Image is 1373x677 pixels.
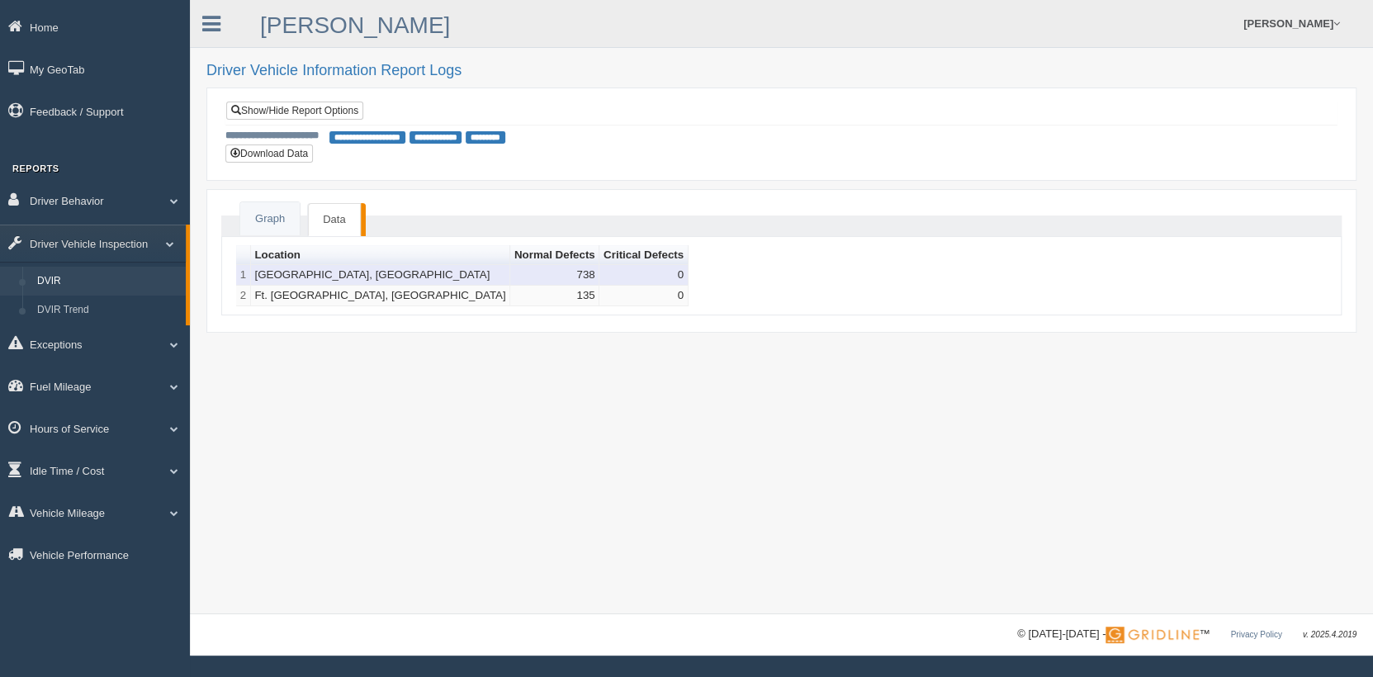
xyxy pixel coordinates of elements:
[251,245,510,266] th: Sort column
[599,286,688,306] td: 0
[251,286,510,306] td: Ft. [GEOGRAPHIC_DATA], [GEOGRAPHIC_DATA]
[236,286,251,306] td: 2
[30,267,186,296] a: DVIR
[1303,630,1356,639] span: v. 2025.4.2019
[236,265,251,286] td: 1
[206,63,1356,79] h2: Driver Vehicle Information Report Logs
[510,286,599,306] td: 135
[240,202,300,236] a: Graph
[226,102,363,120] a: Show/Hide Report Options
[260,12,450,38] a: [PERSON_NAME]
[30,296,186,325] a: DVIR Trend
[251,265,510,286] td: [GEOGRAPHIC_DATA], [GEOGRAPHIC_DATA]
[225,144,313,163] button: Download Data
[1230,630,1281,639] a: Privacy Policy
[510,245,599,266] th: Sort column
[1106,627,1199,643] img: Gridline
[599,245,688,266] th: Sort column
[308,203,360,237] a: Data
[510,265,599,286] td: 738
[1017,626,1356,643] div: © [DATE]-[DATE] - ™
[599,265,688,286] td: 0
